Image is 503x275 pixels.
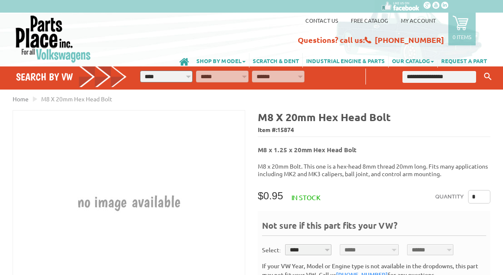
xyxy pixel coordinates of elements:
a: Contact us [305,17,338,24]
b: M8 x 1.25 x 20mm Hex Head Bolt [258,145,357,154]
a: REQUEST A PART [438,53,490,68]
a: OUR CATALOG [389,53,437,68]
span: In stock [291,193,320,201]
span: 15874 [277,126,294,133]
a: 0 items [448,13,476,45]
span: $0.95 [258,190,283,201]
a: Home [13,95,29,103]
div: Select: [262,246,281,254]
a: INDUSTRIAL ENGINE & PARTS [303,53,388,68]
img: Parts Place Inc! [15,15,92,63]
a: SCRATCH & DENT [249,53,302,68]
a: Free Catalog [351,17,388,24]
a: SHOP BY MODEL [193,53,249,68]
h4: Search by VW [16,71,127,83]
span: M8 x 20mm Hex Head Bolt [41,95,112,103]
p: M8 x 20mm Bolt. This one is a hex-head 8mm thread 20mm long. Fits many applications including MK2... [258,162,490,177]
p: 0 items [453,33,471,40]
span: Item #: [258,124,490,136]
label: Quantity [435,190,464,204]
div: Not sure if this part fits your VW? [262,219,486,236]
b: M8 x 20mm Hex Head Bolt [258,110,391,124]
button: Keyword Search [482,70,494,84]
a: My Account [401,17,436,24]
